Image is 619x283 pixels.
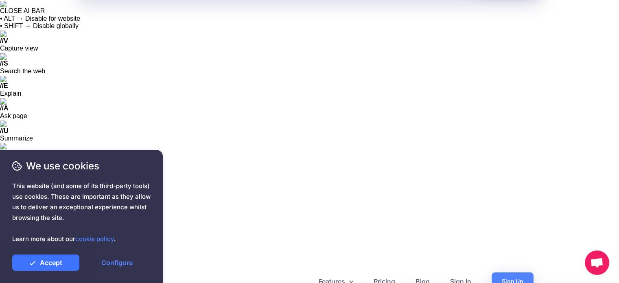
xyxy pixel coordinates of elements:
div: Open chat [585,250,609,275]
a: Accept [12,254,79,271]
a: Configure [83,254,151,271]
